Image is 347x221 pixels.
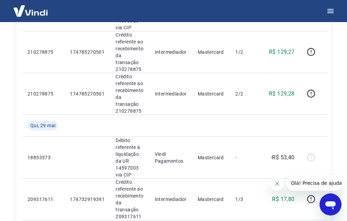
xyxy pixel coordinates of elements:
p: Mastercard [198,49,225,56]
span: Qui, 29 mai [30,122,55,129]
iframe: Fechar mensagem [270,177,284,191]
p: Vindi Pagamentos [155,151,187,164]
p: Crédito referente ao recebimento da transação 210278875 [116,73,143,114]
p: R$ 129,28 [269,90,295,98]
span: Olá! Precisa de ajuda? [4,5,58,10]
p: Intermediador [155,90,187,97]
iframe: Botão para abrir a janela de mensagens [319,193,341,215]
p: Crédito referente ao recebimento da transação 210278875 [116,31,143,73]
p: R$ 129,27 [269,48,295,56]
p: 210278875 [28,90,59,97]
p: 174785270501 [70,90,105,97]
p: 1/3 [235,196,256,203]
iframe: Mensagem da empresa [287,175,341,191]
p: 174732919391 [70,196,105,203]
p: 18853573 [28,154,59,161]
p: Débito referente à liquidação da UR 14597003 via CIP [116,137,143,178]
p: R$ 17,80 [272,195,294,203]
p: 209317611 [28,196,59,203]
img: Vindi [8,0,53,21]
p: -R$ 53,40 [271,153,295,162]
p: Mastercard [198,90,225,97]
p: Intermediador [155,196,187,203]
p: 1/2 [235,49,256,56]
p: Crédito referente ao recebimento da transação 209317611 [116,179,143,220]
p: 174785270501 [70,49,105,56]
p: Mastercard [198,196,225,203]
p: 2/2 [235,90,256,97]
p: 210278875 [28,49,59,56]
p: Mastercard [198,154,225,161]
p: Intermediador [155,49,187,56]
p: - [235,154,256,161]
